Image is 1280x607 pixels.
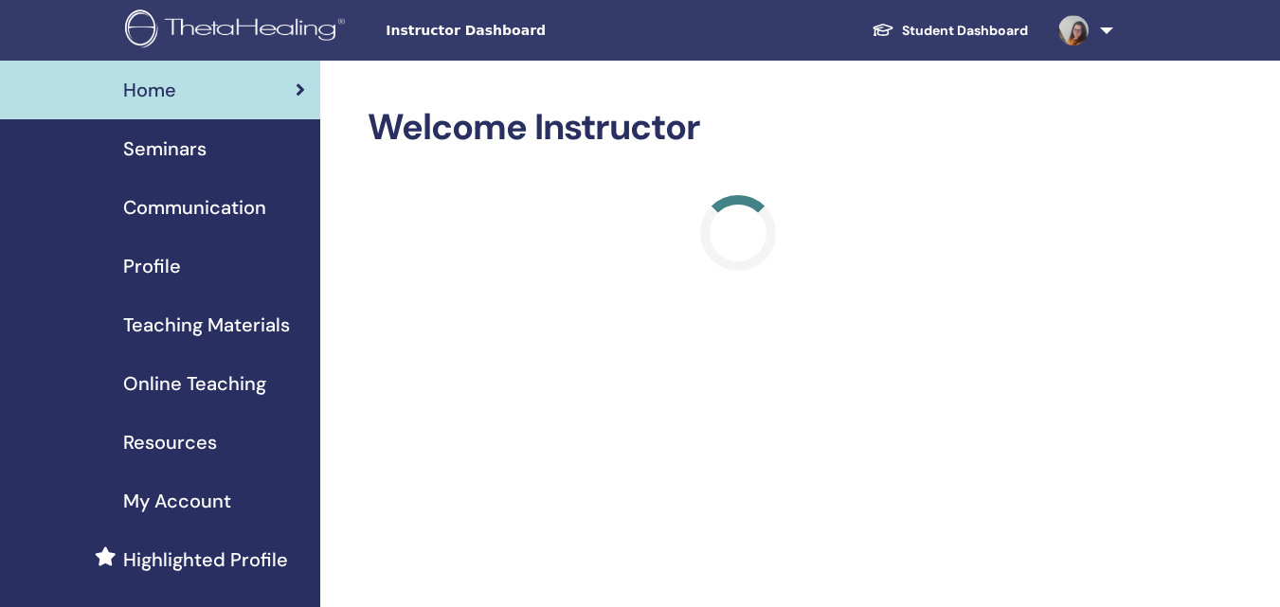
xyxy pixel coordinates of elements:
span: Online Teaching [123,369,266,398]
span: Teaching Materials [123,311,290,339]
span: Communication [123,193,266,222]
img: graduation-cap-white.svg [872,22,894,38]
span: Highlighted Profile [123,545,288,574]
span: Home [123,76,176,104]
img: logo.png [125,9,352,52]
img: default.jpg [1058,15,1089,45]
span: Profile [123,252,181,280]
span: Resources [123,428,217,456]
span: My Account [123,487,231,515]
span: Seminars [123,134,207,163]
span: Instructor Dashboard [386,21,670,41]
h2: Welcome Instructor [368,106,1109,150]
a: Student Dashboard [856,13,1043,48]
